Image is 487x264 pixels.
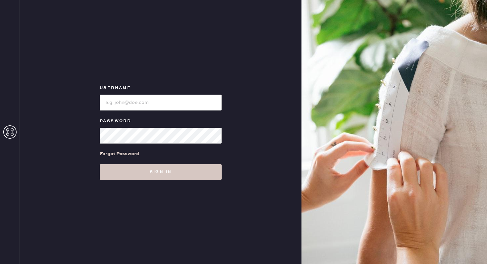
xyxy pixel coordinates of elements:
a: Forgot Password [100,144,139,164]
div: Forgot Password [100,150,139,157]
button: Sign in [100,164,222,180]
label: Username [100,84,222,92]
label: Password [100,117,222,125]
input: e.g. john@doe.com [100,95,222,110]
